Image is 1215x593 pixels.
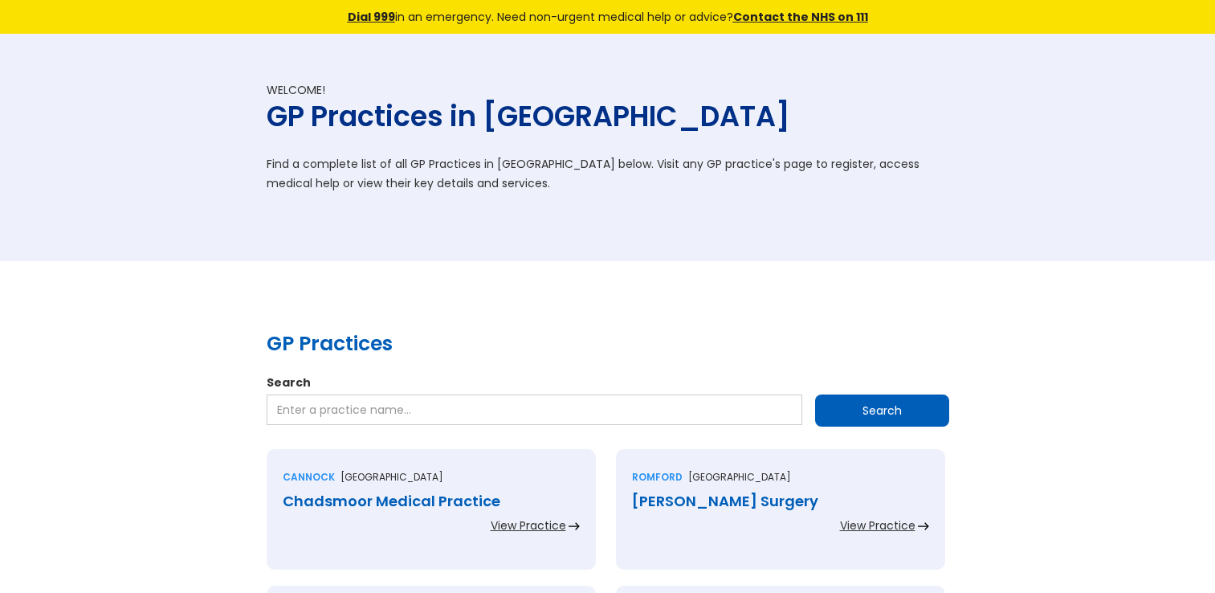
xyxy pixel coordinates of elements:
[267,329,949,358] h2: GP Practices
[632,469,683,485] div: Romford
[491,517,566,534] div: View Practice
[239,8,977,26] div: in an emergency. Need non-urgent medical help or advice?
[340,469,443,485] p: [GEOGRAPHIC_DATA]
[267,374,949,391] label: Search
[267,395,802,425] input: Enter a practice name…
[840,517,915,534] div: View Practice
[267,449,596,586] a: Cannock[GEOGRAPHIC_DATA]Chadsmoor Medical PracticeView Practice
[283,493,580,509] div: Chadsmoor Medical Practice
[632,493,929,509] div: [PERSON_NAME] Surgery
[733,9,868,25] a: Contact the NHS on 111
[688,469,791,485] p: [GEOGRAPHIC_DATA]
[267,154,949,193] p: Find a complete list of all GP Practices in [GEOGRAPHIC_DATA] below. Visit any GP practice's page...
[283,469,335,485] div: Cannock
[267,98,949,134] h1: GP Practices in [GEOGRAPHIC_DATA]
[815,395,949,427] input: Search
[267,82,949,98] div: Welcome!
[616,449,945,586] a: Romford[GEOGRAPHIC_DATA][PERSON_NAME] SurgeryView Practice
[348,9,395,25] a: Dial 999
